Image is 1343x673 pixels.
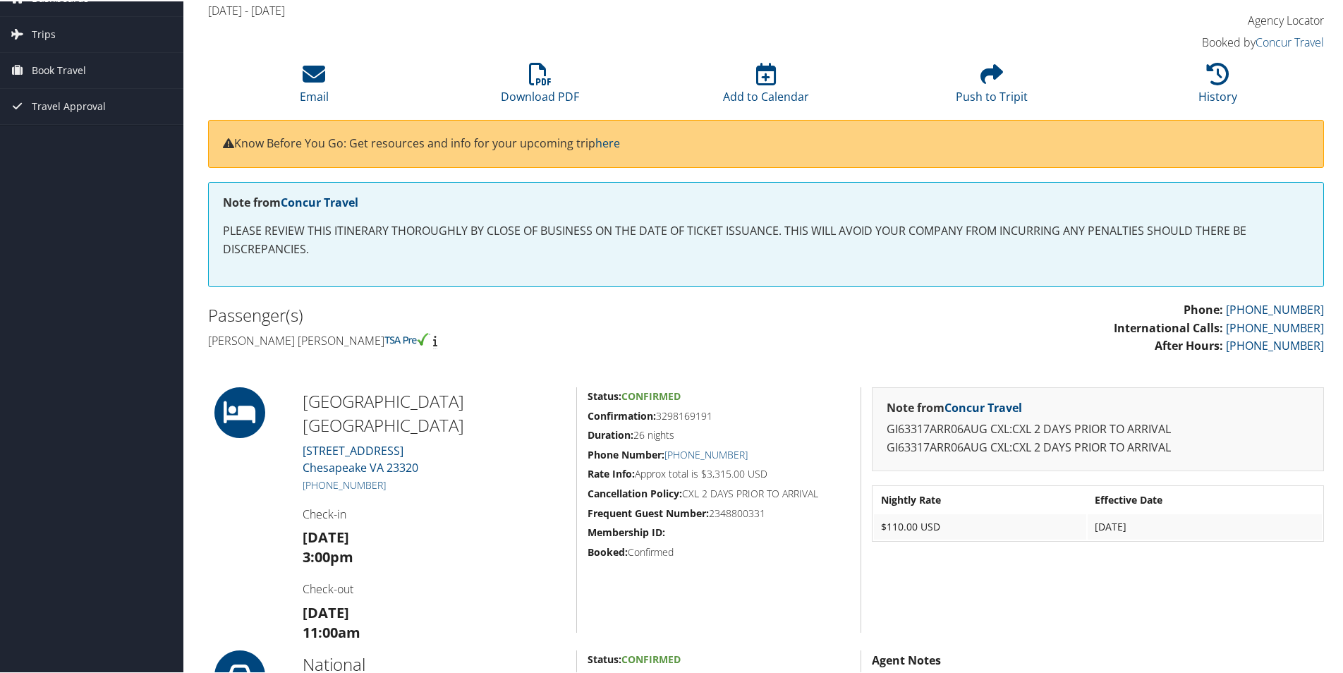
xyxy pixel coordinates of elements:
[588,388,621,401] strong: Status:
[887,419,1309,455] p: GI63317ARR06AUG CXL:CXL 2 DAYS PRIOR TO ARRIVAL GI63317ARR06AUG CXL:CXL 2 DAYS PRIOR TO ARRIVAL
[588,544,628,557] strong: Booked:
[621,651,681,665] span: Confirmed
[223,133,1309,152] p: Know Before You Go: Get resources and info for your upcoming trip
[588,505,850,519] h5: 2348800331
[303,602,349,621] strong: [DATE]
[621,388,681,401] span: Confirmed
[208,1,1040,17] h4: [DATE] - [DATE]
[588,427,633,440] strong: Duration:
[588,466,850,480] h5: Approx total is $3,315.00 USD
[32,87,106,123] span: Travel Approval
[384,332,430,344] img: tsa-precheck.png
[588,408,656,421] strong: Confirmation:
[223,193,358,209] strong: Note from
[1184,301,1223,316] strong: Phone:
[588,485,850,499] h5: CXL 2 DAYS PRIOR TO ARRIVAL
[588,408,850,422] h5: 3298169191
[887,399,1022,414] strong: Note from
[664,447,748,460] a: [PHONE_NUMBER]
[588,651,621,665] strong: Status:
[1226,336,1324,352] a: [PHONE_NUMBER]
[956,69,1028,103] a: Push to Tripit
[588,447,664,460] strong: Phone Number:
[303,442,418,474] a: [STREET_ADDRESS]Chesapeake VA 23320
[303,505,566,521] h4: Check-in
[303,546,353,565] strong: 3:00pm
[223,221,1309,257] p: PLEASE REVIEW THIS ITINERARY THOROUGHLY BY CLOSE OF BUSINESS ON THE DATE OF TICKET ISSUANCE. THIS...
[588,485,682,499] strong: Cancellation Policy:
[588,524,665,538] strong: Membership ID:
[1061,11,1324,27] h4: Agency Locator
[588,505,709,519] strong: Frequent Guest Number:
[944,399,1022,414] a: Concur Travel
[874,513,1086,538] td: $110.00 USD
[300,69,329,103] a: Email
[303,477,386,490] a: [PHONE_NUMBER]
[874,486,1086,511] th: Nightly Rate
[1226,319,1324,334] a: [PHONE_NUMBER]
[208,332,755,347] h4: [PERSON_NAME] [PERSON_NAME]
[588,427,850,441] h5: 26 nights
[501,69,579,103] a: Download PDF
[303,526,349,545] strong: [DATE]
[1155,336,1223,352] strong: After Hours:
[303,622,360,641] strong: 11:00am
[588,466,635,479] strong: Rate Info:
[872,651,941,667] strong: Agent Notes
[1226,301,1324,316] a: [PHONE_NUMBER]
[281,193,358,209] a: Concur Travel
[595,134,620,150] a: here
[303,580,566,595] h4: Check-out
[588,544,850,558] h5: Confirmed
[1114,319,1223,334] strong: International Calls:
[1198,69,1237,103] a: History
[1088,513,1322,538] td: [DATE]
[1088,486,1322,511] th: Effective Date
[208,302,755,326] h2: Passenger(s)
[1061,33,1324,49] h4: Booked by
[723,69,809,103] a: Add to Calendar
[32,16,56,51] span: Trips
[32,51,86,87] span: Book Travel
[303,388,566,435] h2: [GEOGRAPHIC_DATA] [GEOGRAPHIC_DATA]
[1256,33,1324,49] a: Concur Travel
